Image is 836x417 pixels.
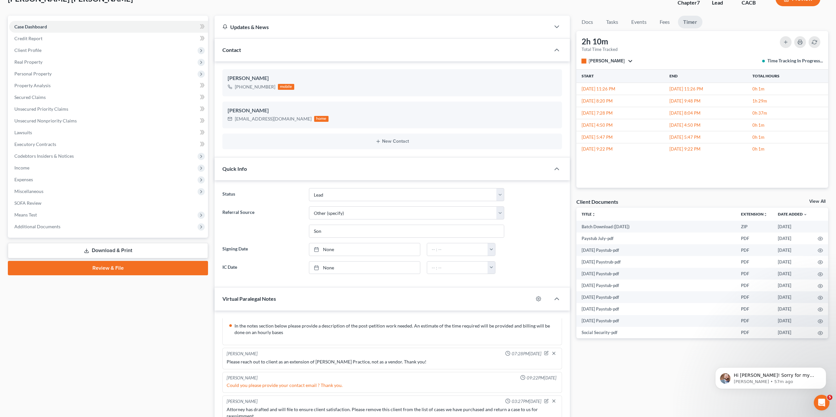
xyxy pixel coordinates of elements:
[576,107,668,119] td: [DATE] 7:28 PM
[778,212,807,217] a: Date Added expand_more
[14,24,47,29] span: Case Dashboard
[752,122,764,128] span: 0h 1m
[764,213,767,217] i: unfold_more
[601,16,623,28] a: Tasks
[9,21,208,33] a: Case Dashboard
[28,25,113,31] p: Message from James, sent 57m ago
[576,83,668,95] td: [DATE] 11:26 PM
[736,327,773,339] td: PDF
[228,107,557,115] div: [PERSON_NAME]
[678,16,702,28] a: Timer
[14,83,51,88] span: Property Analysis
[576,303,736,315] td: [DATE] Paystub-pdf
[705,354,836,399] iframe: Intercom notifications message
[668,95,751,107] td: [DATE] 9:48 PM
[576,280,736,291] td: [DATE] Paystub-pdf
[227,398,258,405] div: [PERSON_NAME]
[582,47,618,52] div: Total Time Tracked
[773,280,812,291] td: [DATE]
[582,59,633,63] button: stop[PERSON_NAME]
[668,107,751,119] td: [DATE] 8:04 PM
[227,359,558,365] div: Please reach out to client as an extension of [PERSON_NAME] Practice, not as a vendor. Thank you!
[736,221,773,233] td: ZIP
[427,243,488,256] input: -- : --
[626,16,652,28] a: Events
[576,198,618,205] div: Client Documents
[736,268,773,280] td: PDF
[773,221,812,233] td: [DATE]
[814,395,829,410] iframe: Intercom live chat
[736,233,773,244] td: PDF
[752,98,767,104] span: 1h 29m
[773,303,812,315] td: [DATE]
[736,256,773,268] td: PDF
[576,221,736,233] td: Batch Download ([DATE])
[576,16,598,28] a: Docs
[219,243,306,256] label: Signing Date
[227,351,258,357] div: [PERSON_NAME]
[576,315,736,327] td: [DATE] Paystub-pdf
[773,268,812,280] td: [DATE]
[14,36,42,41] span: Credit Report
[14,71,52,76] span: Personal Property
[9,80,208,91] a: Property Analysis
[219,188,306,201] label: Status
[8,243,208,258] a: Download & Print
[576,291,736,303] td: [DATE] Paystub-pdf
[278,84,294,90] div: mobile
[582,36,618,47] div: 2h 10m
[512,351,541,357] span: 07:28PM[DATE]
[228,139,557,144] button: New Contact
[751,70,828,83] th: Total Hours
[773,244,812,256] td: [DATE]
[752,110,767,116] span: 0h 37m
[576,70,668,83] th: Start
[14,177,33,182] span: Expenses
[14,106,68,112] span: Unsecured Priority Claims
[427,262,488,274] input: -- : --
[827,395,832,400] span: 5
[14,94,46,100] span: Secured Claims
[14,224,60,229] span: Additional Documents
[222,166,247,172] span: Quick Info
[14,165,29,170] span: Income
[9,91,208,103] a: Secured Claims
[309,243,420,256] a: None
[736,280,773,291] td: PDF
[668,131,751,143] td: [DATE] 5:47 PM
[14,212,37,217] span: Means Test
[222,47,241,53] span: Contact
[222,24,542,30] div: Updates & News
[809,199,826,204] a: View All
[668,119,751,131] td: [DATE] 4:50 PM
[592,213,596,217] i: unfold_more
[773,233,812,244] td: [DATE]
[222,296,276,302] span: Virtual Paralegal Notes
[752,146,764,152] span: 0h 1m
[219,206,306,238] label: Referral Source
[773,256,812,268] td: [DATE]
[227,375,258,381] div: [PERSON_NAME]
[14,130,32,135] span: Lawsuits
[576,233,736,244] td: Paystub July-pdf
[576,95,668,107] td: [DATE] 8:20 PM
[736,315,773,327] td: PDF
[9,33,208,44] a: Credit Report
[589,58,625,64] span: [PERSON_NAME]
[235,84,275,90] div: [PHONE_NUMBER]
[309,225,504,237] input: Other Referral Source
[14,188,43,194] span: Miscellaneous
[668,143,751,155] td: [DATE] 9:22 PM
[773,315,812,327] td: [DATE]
[14,200,41,206] span: SOFA Review
[576,256,736,268] td: [DATE] Paystrub-pdf
[773,327,812,339] td: [DATE]
[773,291,812,303] td: [DATE]
[14,141,56,147] span: Executory Contracts
[762,57,823,64] div: Time Tracking In Progress...
[314,116,329,122] div: home
[736,303,773,315] td: PDF
[803,213,807,217] i: expand_more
